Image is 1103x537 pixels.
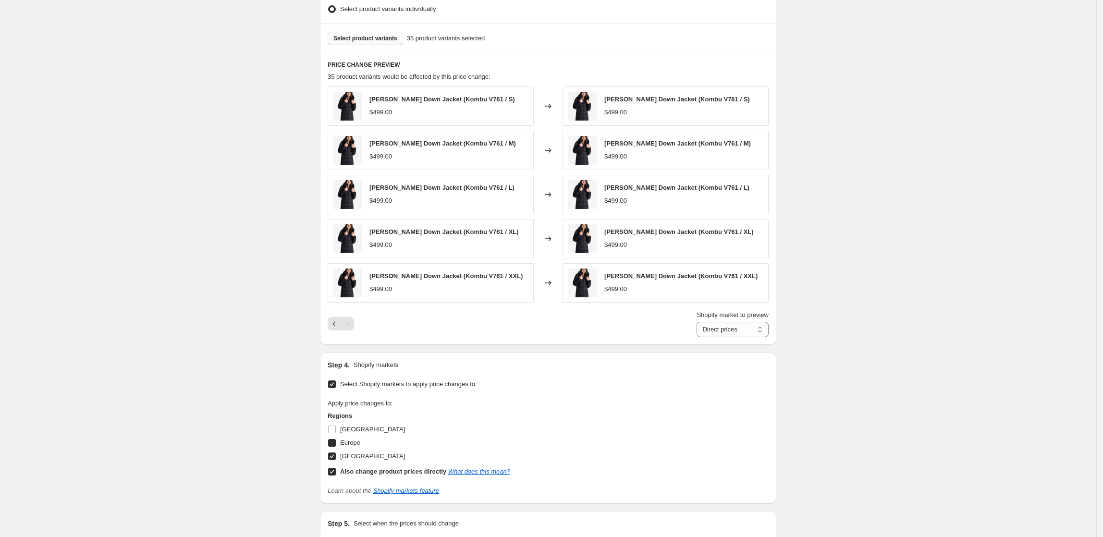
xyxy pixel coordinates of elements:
[369,108,392,117] div: $499.00
[448,468,510,475] a: What does this mean?
[333,35,397,42] span: Select product variants
[340,452,405,460] span: [GEOGRAPHIC_DATA]
[407,34,485,43] span: 35 product variants selected
[328,61,769,69] h6: PRICE CHANGE PREVIEW
[333,224,362,253] img: LUW0880_N415_1_80x.jpg
[369,96,515,103] span: [PERSON_NAME] Down Jacket (Kombu V761 / S)
[328,519,350,528] h2: Step 5.
[333,268,362,297] img: LUW0880_N415_1_80x.jpg
[604,140,751,147] span: [PERSON_NAME] Down Jacket (Kombu V761 / M)
[604,108,627,117] div: $499.00
[328,317,354,330] nav: Pagination
[604,240,627,250] div: $499.00
[328,32,403,45] button: Select product variants
[369,272,523,280] span: [PERSON_NAME] Down Jacket (Kombu V761 / XXL)
[697,311,769,318] span: Shopify market to preview
[568,268,597,297] img: LUW0880_N415_1_80x.jpg
[604,152,627,161] div: $499.00
[373,487,439,494] a: Shopify markets feature
[340,439,360,446] span: Europe
[369,140,516,147] span: [PERSON_NAME] Down Jacket (Kombu V761 / M)
[568,180,597,209] img: LUW0880_N415_1_80x.jpg
[328,360,350,370] h2: Step 4.
[340,380,475,388] span: Select Shopify markets to apply price changes to
[604,196,627,206] div: $499.00
[369,196,392,206] div: $499.00
[333,136,362,165] img: LUW0880_N415_1_80x.jpg
[328,317,341,330] button: Previous
[328,73,490,80] span: 35 product variants would be affected by this price change:
[604,228,754,235] span: [PERSON_NAME] Down Jacket (Kombu V761 / XL)
[328,400,392,407] span: Apply price changes to:
[369,152,392,161] div: $499.00
[568,92,597,121] img: LUW0880_N415_1_80x.jpg
[340,5,436,12] span: Select product variants individually
[328,411,510,421] h3: Regions
[369,228,519,235] span: [PERSON_NAME] Down Jacket (Kombu V761 / XL)
[604,184,749,191] span: [PERSON_NAME] Down Jacket (Kombu V761 / L)
[340,468,446,475] b: Also change product prices directly
[354,519,459,528] p: Select when the prices should change
[369,284,392,294] div: $499.00
[604,96,750,103] span: [PERSON_NAME] Down Jacket (Kombu V761 / S)
[604,284,627,294] div: $499.00
[568,224,597,253] img: LUW0880_N415_1_80x.jpg
[333,92,362,121] img: LUW0880_N415_1_80x.jpg
[568,136,597,165] img: LUW0880_N415_1_80x.jpg
[354,360,398,370] p: Shopify markets
[369,184,515,191] span: [PERSON_NAME] Down Jacket (Kombu V761 / L)
[328,487,439,494] i: Learn about the
[604,272,758,280] span: [PERSON_NAME] Down Jacket (Kombu V761 / XXL)
[340,426,405,433] span: [GEOGRAPHIC_DATA]
[333,180,362,209] img: LUW0880_N415_1_80x.jpg
[369,240,392,250] div: $499.00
